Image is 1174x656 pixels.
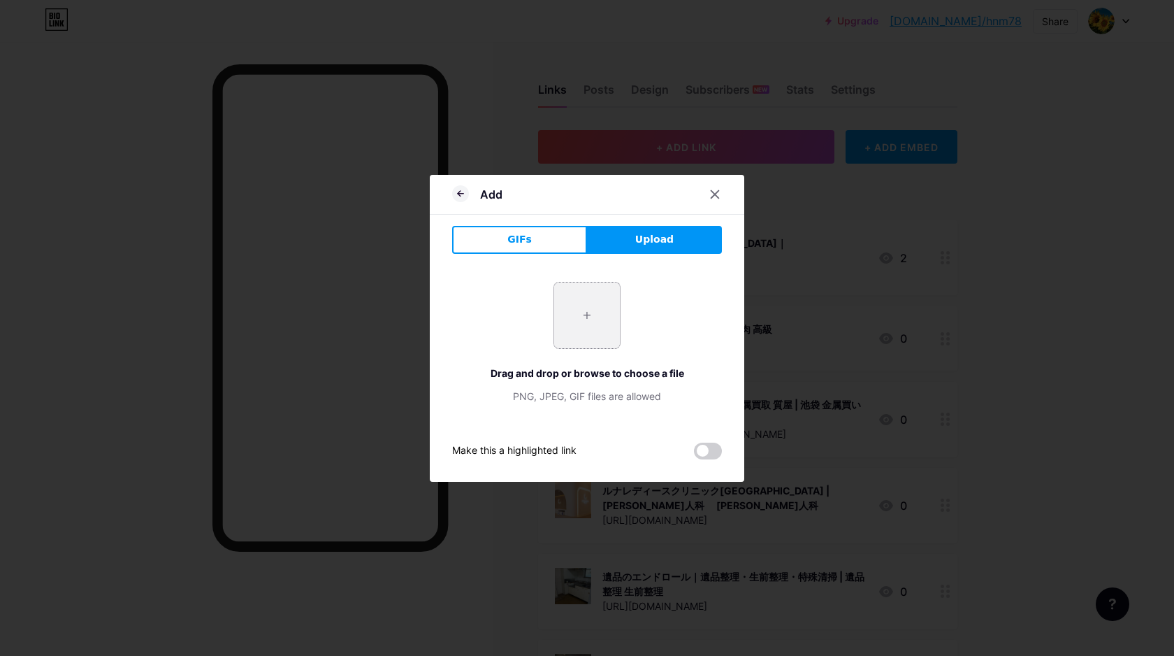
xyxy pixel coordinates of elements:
[452,366,722,380] div: Drag and drop or browse to choose a file
[635,232,674,247] span: Upload
[452,226,587,254] button: GIFs
[452,389,722,404] div: PNG, JPEG, GIF files are allowed
[507,232,532,247] span: GIFs
[452,443,577,459] div: Make this a highlighted link
[587,226,722,254] button: Upload
[480,186,502,203] div: Add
